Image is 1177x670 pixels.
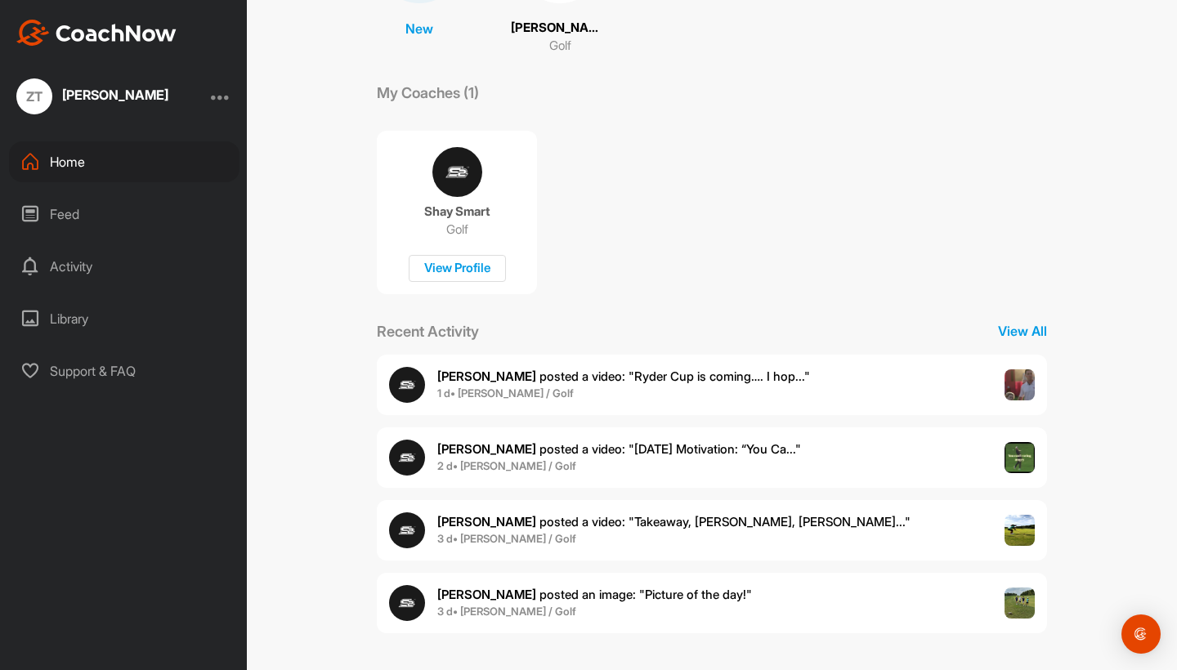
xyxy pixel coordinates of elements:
[437,441,801,457] span: posted a video : " [DATE] Motivation: “You Ca... "
[1005,442,1036,473] img: post image
[511,19,609,38] p: [PERSON_NAME]
[437,386,574,400] b: 1 d • [PERSON_NAME] / Golf
[437,368,536,384] b: [PERSON_NAME]
[432,147,482,197] img: coach avatar
[9,141,239,182] div: Home
[998,321,1047,341] p: View All
[437,514,911,529] span: posted a video : " Takeaway, [PERSON_NAME], [PERSON_NAME]... "
[437,459,576,472] b: 2 d • [PERSON_NAME] / Golf
[446,221,468,238] p: Golf
[437,368,810,384] span: posted a video : " Ryder Cup is coming…. I hop... "
[9,298,239,339] div: Library
[437,587,752,602] span: posted an image : " Picture of the day! "
[437,514,536,529] b: [PERSON_NAME]
[409,255,506,282] div: View Profile
[1121,614,1161,654] div: Open Intercom Messenger
[9,194,239,234] div: Feed
[437,532,576,545] b: 3 d • [PERSON_NAME] / Golf
[1005,369,1036,400] img: post image
[1005,515,1036,546] img: post image
[377,320,479,342] p: Recent Activity
[437,587,536,602] b: [PERSON_NAME]
[437,605,576,618] b: 3 d • [PERSON_NAME] / Golf
[389,440,425,476] img: user avatar
[377,82,479,104] p: My Coaches (1)
[405,19,433,38] p: New
[9,246,239,287] div: Activity
[389,585,425,621] img: user avatar
[389,367,425,403] img: user avatar
[9,351,239,391] div: Support & FAQ
[16,20,177,46] img: CoachNow
[389,512,425,548] img: user avatar
[1005,587,1036,619] img: post image
[549,37,571,56] p: Golf
[424,203,490,220] p: Shay Smart
[62,88,168,101] div: [PERSON_NAME]
[437,441,536,457] b: [PERSON_NAME]
[16,78,52,114] div: ZT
